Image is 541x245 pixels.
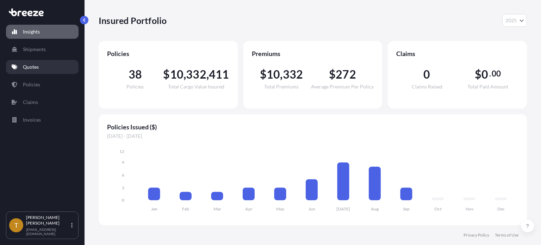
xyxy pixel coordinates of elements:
span: 0 [423,69,430,80]
span: 411 [209,69,229,80]
tspan: Nov [466,206,474,212]
span: Claims Raised [412,84,442,89]
tspan: Oct [434,206,442,212]
p: Insured Portfolio [99,15,167,26]
tspan: Dec [497,206,505,212]
p: Invoices [23,116,41,123]
button: Year Selector [502,14,527,27]
tspan: Mar [213,206,221,212]
tspan: Apr [245,206,253,212]
p: Policies [23,81,40,88]
span: 2025 [505,17,517,24]
tspan: Jun [309,206,315,212]
span: $ [163,69,170,80]
span: Claims [396,49,518,58]
tspan: [DATE] [336,206,350,212]
p: Insights [23,28,40,35]
span: Policies Issued ($) [107,123,518,131]
a: Privacy Policy [464,232,489,238]
tspan: Sep [403,206,410,212]
span: Total Premiums [264,84,299,89]
tspan: Feb [182,206,189,212]
span: 0 [481,69,488,80]
p: Claims [23,99,38,106]
span: Average Premium Per Policy [311,84,374,89]
tspan: 6 [122,172,124,178]
tspan: 0 [122,197,124,203]
span: 332 [186,69,206,80]
span: $ [260,69,267,80]
span: 272 [336,69,356,80]
span: Premiums [252,49,374,58]
tspan: 3 [122,185,124,190]
span: , [280,69,282,80]
a: Policies [6,78,79,92]
span: , [206,69,209,80]
span: . [489,71,491,76]
span: $ [475,69,481,80]
span: 00 [492,71,501,76]
p: Shipments [23,46,46,53]
span: 10 [170,69,184,80]
tspan: May [276,206,285,212]
a: Terms of Use [495,232,518,238]
tspan: Jan [151,206,157,212]
span: 332 [283,69,303,80]
p: [EMAIL_ADDRESS][DOMAIN_NAME] [26,227,70,236]
a: Insights [6,25,79,39]
a: Invoices [6,113,79,127]
tspan: 9 [122,160,124,165]
span: T [14,222,18,229]
a: Shipments [6,42,79,56]
tspan: 12 [119,149,124,154]
span: 10 [267,69,280,80]
span: , [184,69,186,80]
span: Total Cargo Value Insured [168,84,224,89]
span: Policies [107,49,229,58]
span: [DATE] - [DATE] [107,133,518,140]
span: Policies [126,84,144,89]
a: Claims [6,95,79,109]
span: Total Paid Amount [467,84,508,89]
tspan: Aug [371,206,379,212]
span: 38 [129,69,142,80]
p: Quotes [23,63,39,71]
a: Quotes [6,60,79,74]
span: $ [329,69,336,80]
p: [PERSON_NAME] [PERSON_NAME] [26,215,70,226]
